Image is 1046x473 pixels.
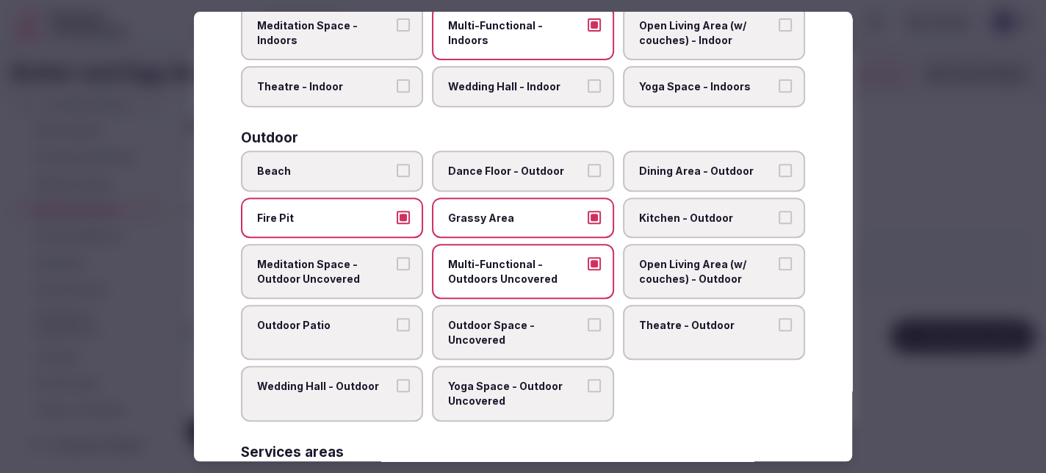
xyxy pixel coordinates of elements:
span: Meditation Space - Outdoor Uncovered [257,257,392,286]
span: Wedding Hall - Indoor [448,79,583,94]
span: Outdoor Space - Uncovered [448,318,583,347]
button: Multi-Functional - Indoors [588,18,601,32]
button: Grassy Area [588,211,601,224]
button: Meditation Space - Indoors [397,18,410,32]
button: Fire Pit [397,211,410,224]
span: Dance Floor - Outdoor [448,164,583,178]
button: Wedding Hall - Indoor [588,79,601,93]
button: Theatre - Indoor [397,79,410,93]
span: Yoga Space - Indoors [639,79,774,94]
button: Wedding Hall - Outdoor [397,380,410,393]
button: Outdoor Patio [397,318,410,331]
span: Outdoor Patio [257,318,392,333]
button: Yoga Space - Outdoor Uncovered [588,380,601,393]
button: Open Living Area (w/ couches) - Indoor [779,18,792,32]
button: Theatre - Outdoor [779,318,792,331]
span: Open Living Area (w/ couches) - Outdoor [639,257,774,286]
button: Yoga Space - Indoors [779,79,792,93]
button: Outdoor Space - Uncovered [588,318,601,331]
span: Dining Area - Outdoor [639,164,774,178]
span: Fire Pit [257,211,392,225]
button: Meditation Space - Outdoor Uncovered [397,257,410,270]
span: Multi-Functional - Outdoors Uncovered [448,257,583,286]
span: Yoga Space - Outdoor Uncovered [448,380,583,408]
button: Kitchen - Outdoor [779,211,792,224]
button: Dance Floor - Outdoor [588,164,601,177]
span: Multi-Functional - Indoors [448,18,583,47]
h3: Services areas [241,445,344,459]
span: Wedding Hall - Outdoor [257,380,392,394]
span: Kitchen - Outdoor [639,211,774,225]
span: Meditation Space - Indoors [257,18,392,47]
span: Theatre - Indoor [257,79,392,94]
h3: Outdoor [241,131,298,145]
span: Grassy Area [448,211,583,225]
button: Multi-Functional - Outdoors Uncovered [588,257,601,270]
button: Beach [397,164,410,177]
span: Theatre - Outdoor [639,318,774,333]
button: Dining Area - Outdoor [779,164,792,177]
button: Open Living Area (w/ couches) - Outdoor [779,257,792,270]
span: Beach [257,164,392,178]
span: Open Living Area (w/ couches) - Indoor [639,18,774,47]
